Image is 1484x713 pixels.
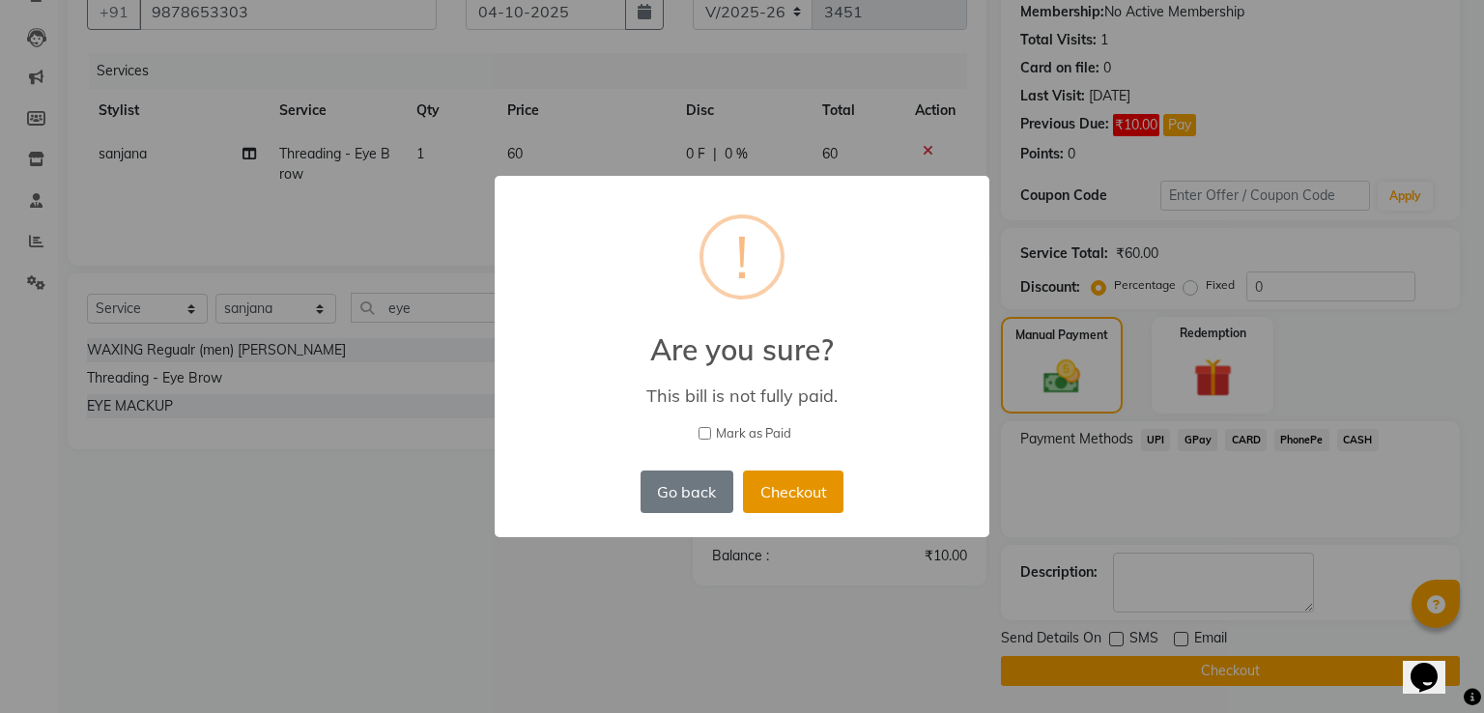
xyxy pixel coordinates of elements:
iframe: chat widget [1403,636,1465,694]
button: Go back [641,471,733,513]
input: Mark as Paid [699,427,711,440]
span: Mark as Paid [716,424,791,443]
div: This bill is not fully paid. [523,385,961,407]
button: Checkout [743,471,843,513]
div: ! [735,218,749,296]
h2: Are you sure? [495,309,989,367]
